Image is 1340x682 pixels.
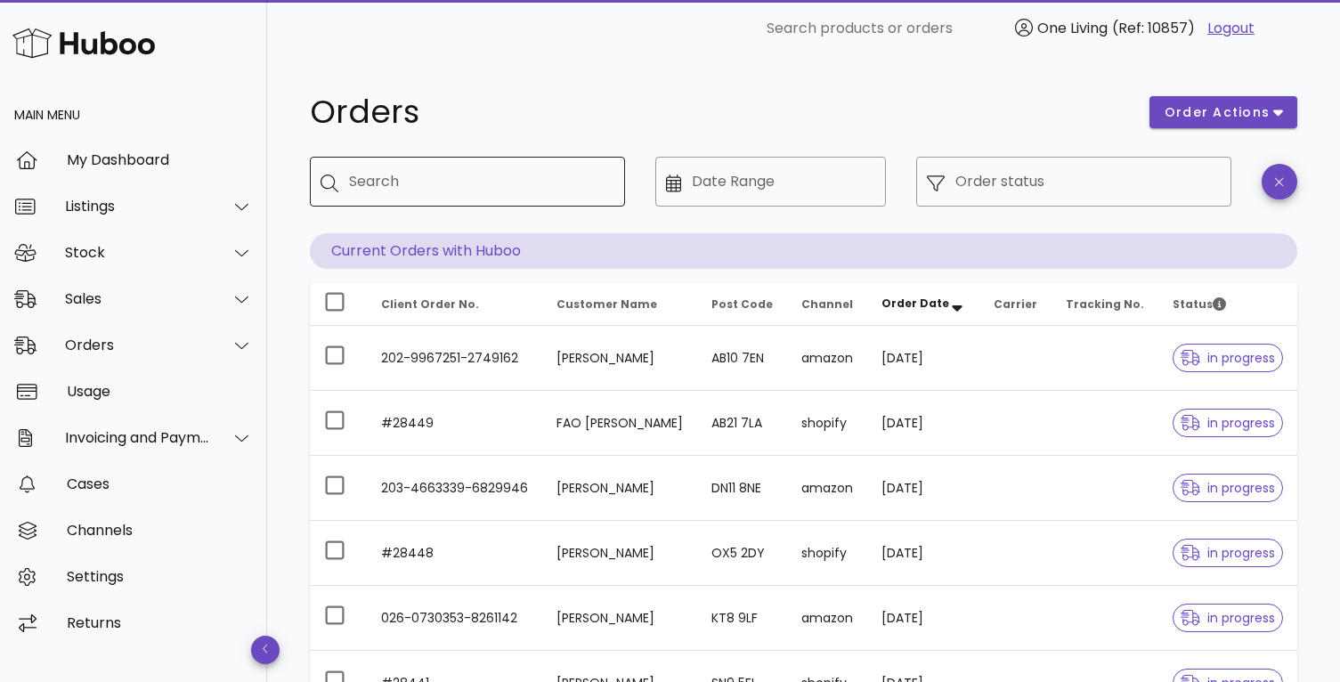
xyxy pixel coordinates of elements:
[979,283,1052,326] th: Carrier
[697,283,787,326] th: Post Code
[1207,18,1255,39] a: Logout
[867,391,979,456] td: [DATE]
[697,326,787,391] td: AB10 7EN
[367,521,542,586] td: #28448
[367,456,542,521] td: 203-4663339-6829946
[711,296,773,312] span: Post Code
[542,456,697,521] td: [PERSON_NAME]
[867,521,979,586] td: [DATE]
[1164,103,1271,122] span: order actions
[697,521,787,586] td: OX5 2DY
[310,96,1128,128] h1: Orders
[12,24,155,62] img: Huboo Logo
[367,586,542,651] td: 026-0730353-8261142
[867,326,979,391] td: [DATE]
[787,283,867,326] th: Channel
[542,326,697,391] td: [PERSON_NAME]
[1173,296,1226,312] span: Status
[67,522,253,539] div: Channels
[1112,18,1195,38] span: (Ref: 10857)
[697,586,787,651] td: KT8 9LF
[881,296,949,311] span: Order Date
[542,521,697,586] td: [PERSON_NAME]
[65,198,210,215] div: Listings
[801,296,853,312] span: Channel
[994,296,1037,312] span: Carrier
[1052,283,1158,326] th: Tracking No.
[381,296,479,312] span: Client Order No.
[787,586,867,651] td: amazon
[787,521,867,586] td: shopify
[67,383,253,400] div: Usage
[65,244,210,261] div: Stock
[1181,482,1275,494] span: in progress
[1181,612,1275,624] span: in progress
[787,326,867,391] td: amazon
[67,614,253,631] div: Returns
[65,337,210,353] div: Orders
[67,475,253,492] div: Cases
[556,296,657,312] span: Customer Name
[542,586,697,651] td: [PERSON_NAME]
[787,456,867,521] td: amazon
[67,568,253,585] div: Settings
[1181,352,1275,364] span: in progress
[1037,18,1108,38] span: One Living
[697,391,787,456] td: AB21 7LA
[542,391,697,456] td: FAO [PERSON_NAME]
[1066,296,1144,312] span: Tracking No.
[310,233,1297,269] p: Current Orders with Huboo
[1158,283,1297,326] th: Status
[867,456,979,521] td: [DATE]
[67,151,253,168] div: My Dashboard
[65,429,210,446] div: Invoicing and Payments
[1149,96,1297,128] button: order actions
[65,290,210,307] div: Sales
[542,283,697,326] th: Customer Name
[697,456,787,521] td: DN11 8NE
[787,391,867,456] td: shopify
[867,283,979,326] th: Order Date: Sorted descending. Activate to remove sorting.
[867,586,979,651] td: [DATE]
[367,326,542,391] td: 202-9967251-2749162
[1181,417,1275,429] span: in progress
[367,391,542,456] td: #28449
[1181,547,1275,559] span: in progress
[367,283,542,326] th: Client Order No.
